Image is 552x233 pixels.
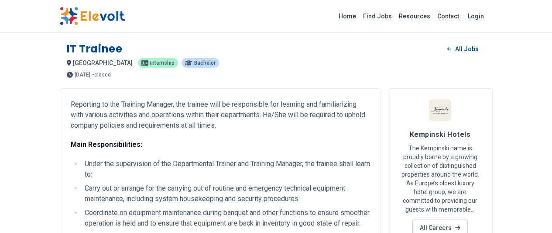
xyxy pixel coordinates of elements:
[463,7,489,25] a: Login
[194,60,216,66] span: bachelor
[67,42,123,56] h1: IT Trainee
[440,42,485,56] a: All Jobs
[71,140,142,149] strong: Main Responsibilities:
[82,183,370,204] li: Carry out or arrange for the carrying out of routine and emergency technical equipment maintenanc...
[150,60,175,66] span: internship
[410,130,470,139] span: Kempinski Hotels
[73,59,133,66] span: [GEOGRAPHIC_DATA]
[360,9,395,23] a: Find Jobs
[335,9,360,23] a: Home
[434,9,463,23] a: Contact
[92,72,111,77] p: - closed
[71,99,370,131] p: Reporting to the Training Manager, the trainee will be responsible for learning and familiarizing...
[60,7,125,25] img: Elevolt
[82,208,370,229] li: Coordinate on equipment maintenance during banquet and other functions to ensure smoother operati...
[75,72,90,77] span: [DATE]
[429,99,451,121] img: Kempinski Hotels
[399,144,482,214] p: The Kempinski name is proudly borne by a growing collection of distinguished properties around th...
[395,9,434,23] a: Resources
[82,159,370,180] li: Under the supervision of the Departmental Trainer and Training Manager, the trainee shall learn to:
